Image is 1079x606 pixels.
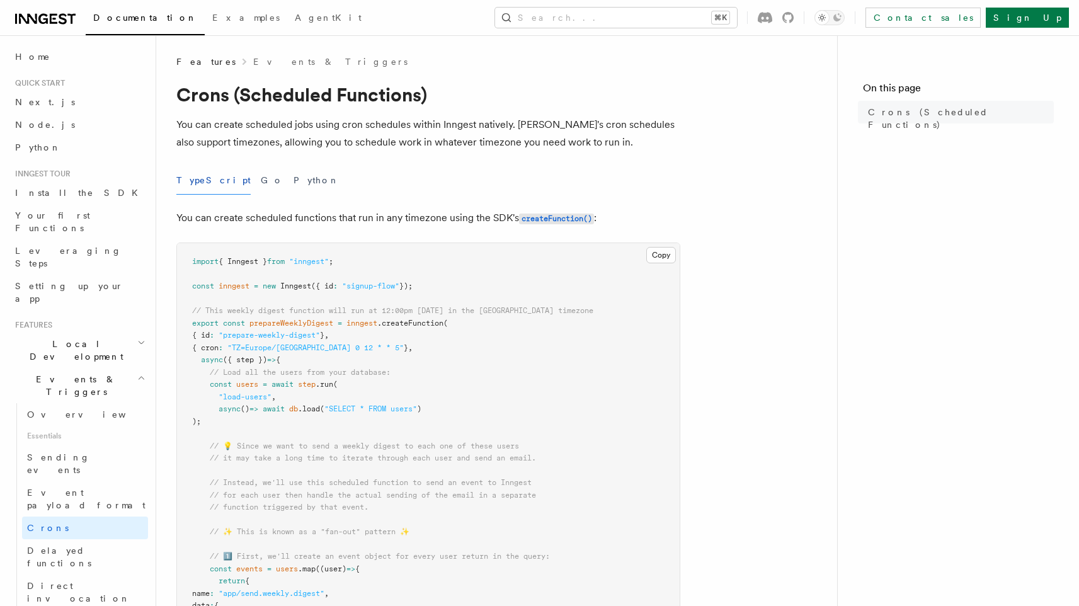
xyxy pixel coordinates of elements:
[324,589,329,598] span: ,
[287,4,369,34] a: AgentKit
[192,343,219,352] span: { cron
[267,564,271,573] span: =
[22,517,148,539] a: Crons
[519,214,594,224] code: createFunction()
[27,581,130,603] span: Direct invocation
[201,355,223,364] span: async
[192,589,210,598] span: name
[192,319,219,328] span: export
[333,282,338,290] span: :
[276,564,298,573] span: users
[15,246,122,268] span: Leveraging Steps
[192,306,593,315] span: // This weekly digest function will run at 12:00pm [DATE] in the [GEOGRAPHIC_DATA] timezone
[219,331,320,340] span: "prepare-weekly-digest"
[271,380,294,389] span: await
[333,380,338,389] span: (
[192,282,214,290] span: const
[27,452,90,475] span: Sending events
[219,343,223,352] span: :
[210,527,409,536] span: // ✨ This is known as a "fan-out" pattern ✨
[241,404,249,413] span: ()
[320,404,324,413] span: (
[210,503,368,512] span: // function triggered by that event.
[227,343,404,352] span: "TZ=Europe/[GEOGRAPHIC_DATA] 0 12 * * 5"
[205,4,287,34] a: Examples
[219,257,267,266] span: { Inngest }
[276,355,280,364] span: {
[10,45,148,68] a: Home
[863,81,1054,101] h4: On this page
[346,319,377,328] span: inngest
[495,8,737,28] button: Search...⌘K
[249,404,258,413] span: =>
[210,454,536,462] span: // it may take a long time to iterate through each user and send an email.
[10,204,148,239] a: Your first Functions
[27,409,157,420] span: Overview
[210,442,519,450] span: // 💡 Since we want to send a weekly digest to each one of these users
[253,55,408,68] a: Events & Triggers
[22,403,148,426] a: Overview
[10,136,148,159] a: Python
[263,282,276,290] span: new
[10,169,71,179] span: Inngest tour
[219,589,324,598] span: "app/send.weekly.digest"
[22,481,148,517] a: Event payload format
[22,446,148,481] a: Sending events
[280,282,311,290] span: Inngest
[263,404,285,413] span: await
[10,368,148,403] button: Events & Triggers
[10,181,148,204] a: Install the SDK
[443,319,448,328] span: (
[324,404,417,413] span: "SELECT * FROM users"
[10,333,148,368] button: Local Development
[192,257,219,266] span: import
[219,576,245,585] span: return
[263,380,267,389] span: =
[254,282,258,290] span: =
[10,91,148,113] a: Next.js
[22,539,148,575] a: Delayed functions
[519,212,594,224] a: createFunction()
[863,101,1054,136] a: Crons (Scheduled Functions)
[295,13,362,23] span: AgentKit
[249,319,333,328] span: prepareWeeklyDigest
[377,319,443,328] span: .createFunction
[814,10,845,25] button: Toggle dark mode
[15,142,61,152] span: Python
[417,404,421,413] span: )
[210,331,214,340] span: :
[219,282,249,290] span: inngest
[10,338,137,363] span: Local Development
[329,257,333,266] span: ;
[342,282,399,290] span: "signup-flow"
[320,331,324,340] span: }
[192,331,210,340] span: { id
[298,380,316,389] span: step
[93,13,197,23] span: Documentation
[27,546,91,568] span: Delayed functions
[210,478,532,487] span: // Instead, we'll use this scheduled function to send an event to Inngest
[176,166,251,195] button: TypeScript
[289,404,298,413] span: db
[210,564,232,573] span: const
[22,426,148,446] span: Essentials
[210,589,214,598] span: :
[261,166,283,195] button: Go
[15,188,146,198] span: Install the SDK
[10,373,137,398] span: Events & Triggers
[210,368,391,377] span: // Load all the users from your database:
[355,564,360,573] span: {
[223,319,245,328] span: const
[223,355,267,364] span: ({ step })
[271,392,276,401] span: ,
[10,78,65,88] span: Quick start
[176,55,236,68] span: Features
[15,281,123,304] span: Setting up your app
[210,552,550,561] span: // 1️⃣ First, we'll create an event object for every user return in the query:
[712,11,729,24] kbd: ⌘K
[176,209,680,227] p: You can create scheduled functions that run in any timezone using the SDK's :
[210,491,536,500] span: // for each user then handle the actual sending of the email in a separate
[404,343,408,352] span: }
[316,380,333,389] span: .run
[27,488,146,510] span: Event payload format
